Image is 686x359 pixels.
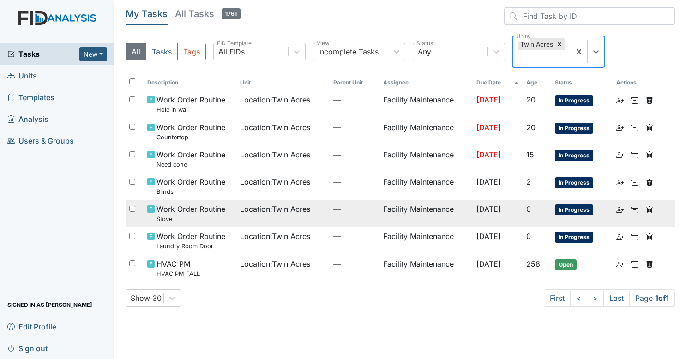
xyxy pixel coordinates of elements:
a: Delete [646,231,653,242]
span: — [333,176,376,187]
input: Toggle All Rows Selected [129,78,135,84]
span: 20 [526,95,536,104]
a: Delete [646,149,653,160]
nav: task-pagination [544,289,675,307]
span: Location : Twin Acres [240,94,310,105]
td: Facility Maintenance [379,200,473,227]
td: Facility Maintenance [379,145,473,173]
span: 0 [526,232,531,241]
span: Work Order Routine Stove [156,203,225,223]
span: Location : Twin Acres [240,231,310,242]
small: Hole in wall [156,105,225,114]
a: Delete [646,203,653,215]
span: Signed in as [PERSON_NAME] [7,298,92,312]
a: < [570,289,587,307]
span: Edit Profile [7,319,56,334]
a: Archive [631,176,638,187]
td: Facility Maintenance [379,118,473,145]
span: Work Order Routine Need cone [156,149,225,169]
h5: All Tasks [175,7,241,20]
span: Page [629,289,675,307]
a: Delete [646,122,653,133]
span: Open [555,259,577,270]
span: 20 [526,123,536,132]
span: In Progress [555,204,593,215]
span: Sign out [7,341,48,355]
span: In Progress [555,232,593,243]
span: 15 [526,150,534,159]
div: Twin Acres [518,38,554,50]
small: HVAC PM FALL [156,269,200,278]
a: Archive [631,94,638,105]
span: Location : Twin Acres [240,149,310,160]
small: Blinds [156,187,225,196]
a: Archive [631,122,638,133]
span: Analysis [7,112,48,126]
a: Delete [646,94,653,105]
span: [DATE] [476,232,501,241]
a: Delete [646,176,653,187]
th: Assignee [379,75,473,90]
span: Work Order Routine Blinds [156,176,225,196]
button: Tags [177,43,206,60]
span: Work Order Routine Hole in wall [156,94,225,114]
a: Archive [631,231,638,242]
span: — [333,231,376,242]
td: Facility Maintenance [379,227,473,254]
span: — [333,258,376,269]
span: 258 [526,259,540,269]
span: [DATE] [476,150,501,159]
span: In Progress [555,150,593,161]
span: In Progress [555,95,593,106]
span: Location : Twin Acres [240,258,310,269]
div: Type filter [126,43,206,60]
span: [DATE] [476,123,501,132]
h5: My Tasks [126,7,168,20]
th: Toggle SortBy [144,75,237,90]
th: Toggle SortBy [551,75,613,90]
span: Location : Twin Acres [240,122,310,133]
th: Actions [613,75,659,90]
a: Tasks [7,48,79,60]
span: Work Order Routine Countertop [156,122,225,142]
span: Users & Groups [7,134,74,148]
button: Tasks [146,43,178,60]
div: All FIDs [218,46,245,57]
span: [DATE] [476,204,501,214]
input: Find Task by ID [504,7,675,25]
span: Location : Twin Acres [240,176,310,187]
a: First [544,289,571,307]
span: 1761 [222,8,241,19]
span: Location : Twin Acres [240,203,310,215]
span: 0 [526,204,531,214]
div: Any [418,46,431,57]
span: [DATE] [476,177,501,186]
span: Units [7,69,37,83]
th: Toggle SortBy [330,75,379,90]
a: > [587,289,604,307]
span: In Progress [555,123,593,134]
a: Archive [631,258,638,269]
strong: 1 of 1 [655,293,669,303]
a: Archive [631,203,638,215]
span: — [333,94,376,105]
div: Show 30 [131,293,162,304]
button: All [126,43,146,60]
span: — [333,203,376,215]
th: Toggle SortBy [473,75,523,90]
div: Incomplete Tasks [318,46,379,57]
th: Toggle SortBy [523,75,551,90]
td: Facility Maintenance [379,173,473,200]
span: [DATE] [476,95,501,104]
a: Delete [646,258,653,269]
td: Facility Maintenance [379,255,473,282]
small: Stove [156,215,225,223]
span: HVAC PM HVAC PM FALL [156,258,200,278]
span: — [333,122,376,133]
small: Need cone [156,160,225,169]
a: Archive [631,149,638,160]
span: 2 [526,177,531,186]
span: [DATE] [476,259,501,269]
span: Templates [7,90,54,105]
